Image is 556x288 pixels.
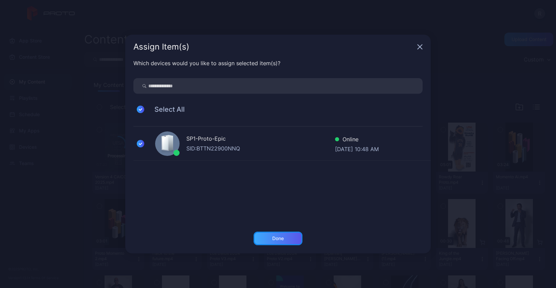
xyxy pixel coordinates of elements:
[335,145,379,152] div: [DATE] 10:48 AM
[254,232,302,245] button: Done
[186,134,335,144] div: SP1-Proto-Epic
[148,105,185,113] span: Select All
[335,135,379,145] div: Online
[186,144,335,152] div: SID: BTTN22900NNQ
[133,59,423,67] div: Which devices would you like to assign selected item(s)?
[133,43,414,51] div: Assign Item(s)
